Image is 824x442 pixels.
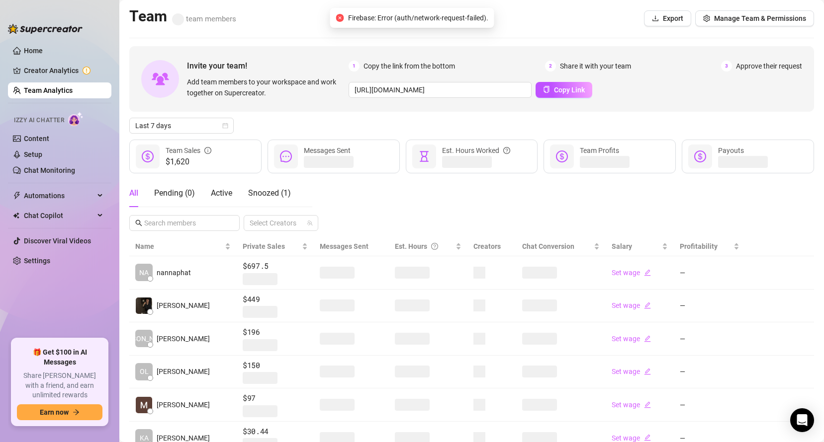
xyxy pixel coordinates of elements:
img: AI Chatter [68,112,84,126]
span: Profitability [680,242,718,250]
span: Invite your team! [187,60,349,72]
td: — [674,290,745,323]
button: Earn nowarrow-right [17,404,102,420]
span: [PERSON_NAME] [157,300,210,311]
a: Set wageedit [612,368,651,375]
span: Approve their request [736,61,802,72]
a: Set wageedit [612,401,651,409]
span: Team Profits [580,147,619,154]
span: calendar [222,123,228,129]
span: arrow-right [73,409,80,416]
span: setting [703,15,710,22]
span: Manage Team & Permissions [714,14,806,22]
span: question-circle [431,241,438,252]
img: Maša Kapl [136,397,152,413]
span: Snoozed ( 1 ) [248,188,291,198]
span: NA [139,267,149,278]
span: $697.5 [243,260,308,272]
button: Export [644,10,691,26]
span: question-circle [503,145,510,156]
span: $1,620 [166,156,211,168]
span: team members [172,14,236,23]
a: Chat Monitoring [24,166,75,174]
span: $30.44 [243,426,308,438]
span: Share [PERSON_NAME] with a friend, and earn unlimited rewards [17,371,102,400]
input: Search members [144,218,226,228]
a: Content [24,135,49,143]
span: Private Sales [243,242,285,250]
span: OL [140,366,149,377]
div: Team Sales [166,145,211,156]
a: Set wageedit [612,301,651,309]
a: Set wageedit [612,335,651,343]
span: Salary [612,242,632,250]
span: Copy the link from the bottom [364,61,455,72]
a: Set wageedit [612,434,651,442]
span: Last 7 days [135,118,228,133]
span: Earn now [40,408,69,416]
span: Name [135,241,223,252]
a: Discover Viral Videos [24,237,91,245]
span: $150 [243,360,308,371]
span: edit [644,368,651,375]
a: Team Analytics [24,86,73,94]
span: $196 [243,326,308,338]
span: thunderbolt [13,192,21,200]
td: — [674,356,745,389]
span: Chat Conversion [522,242,574,250]
span: edit [644,434,651,441]
span: dollar-circle [142,150,154,162]
span: Messages Sent [320,242,368,250]
span: edit [644,269,651,276]
button: Copy Link [536,82,592,98]
span: Copy Link [554,86,585,94]
a: Set wageedit [612,269,651,277]
span: search [135,220,142,226]
span: Payouts [718,147,744,154]
span: 1 [349,61,360,72]
span: Export [663,14,683,22]
span: Chat Copilot [24,208,94,223]
div: All [129,187,138,199]
span: dollar-circle [556,150,568,162]
td: — [674,322,745,356]
img: logo-BBDzfeDw.svg [8,24,83,34]
a: Setup [24,150,42,158]
a: Creator Analytics exclamation-circle [24,63,103,78]
span: [PERSON_NAME] [157,333,210,344]
span: close-circle [336,14,344,22]
span: $449 [243,294,308,305]
td: — [674,256,745,290]
div: Est. Hours [395,241,454,252]
span: Firebase: Error (auth/network-request-failed). [348,12,488,23]
span: hourglass [418,150,430,162]
span: Share it with your team [560,61,631,72]
span: 3 [721,61,732,72]
span: Add team members to your workspace and work together on Supercreator. [187,76,345,98]
span: [PERSON_NAME] [157,399,210,410]
span: 2 [545,61,556,72]
th: Name [129,237,237,256]
span: Izzy AI Chatter [14,116,64,125]
div: Est. Hours Worked [442,145,510,156]
span: 🎁 Get $100 in AI Messages [17,348,102,367]
a: Settings [24,257,50,265]
span: team [307,220,313,226]
span: download [652,15,659,22]
span: Active [211,188,232,198]
span: [PERSON_NAME] [157,366,210,377]
h2: Team [129,7,236,26]
a: Home [24,47,43,55]
span: dollar-circle [694,150,706,162]
th: Creators [467,237,516,256]
span: copy [543,86,550,93]
div: Pending ( 0 ) [154,187,195,199]
span: edit [644,302,651,309]
button: Manage Team & Permissions [695,10,814,26]
span: Messages Sent [304,147,351,154]
td: — [674,388,745,422]
span: message [280,150,292,162]
span: nannaphat [157,267,191,278]
img: Aleksander Ovča… [136,297,152,314]
span: info-circle [204,145,211,156]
